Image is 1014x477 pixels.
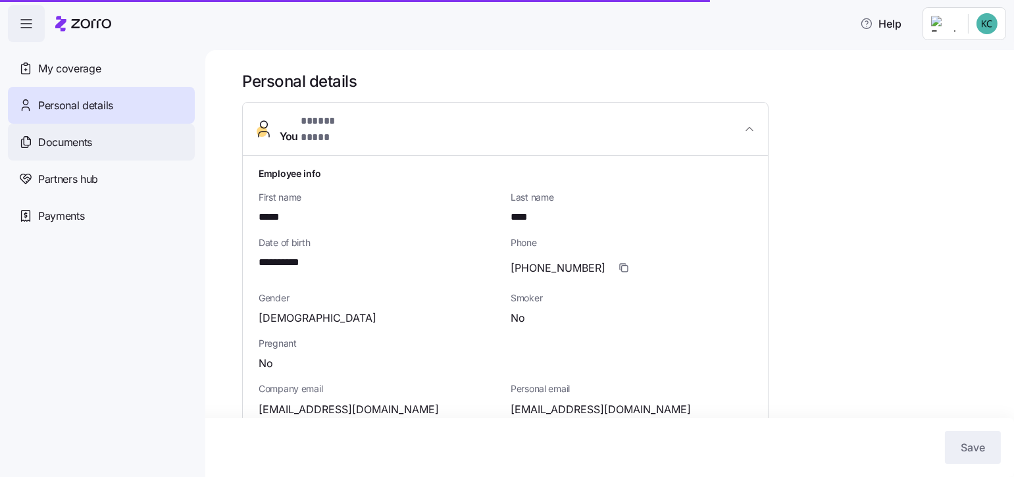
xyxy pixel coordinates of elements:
span: [DEMOGRAPHIC_DATA] [259,310,376,326]
button: Save [945,431,1001,464]
span: Phone [511,236,752,249]
span: Personal details [38,97,113,114]
a: Partners hub [8,161,195,197]
span: Date of birth [259,236,500,249]
h1: Personal details [242,71,996,91]
span: Last name [511,191,752,204]
span: My coverage [38,61,101,77]
a: Personal details [8,87,195,124]
img: c1121e28a5c8381fe0dc3f30f92732fc [976,13,998,34]
span: Partners hub [38,171,98,188]
span: First name [259,191,500,204]
a: My coverage [8,50,195,87]
a: Payments [8,197,195,234]
span: No [259,355,273,372]
span: Company email [259,382,500,395]
span: Save [961,439,985,455]
img: Employer logo [931,16,957,32]
h1: Employee info [259,166,752,180]
span: Smoker [511,291,752,305]
span: Help [860,16,901,32]
span: [PHONE_NUMBER] [511,260,605,276]
span: Personal email [511,382,752,395]
span: Documents [38,134,92,151]
span: [EMAIL_ADDRESS][DOMAIN_NAME] [511,401,691,418]
span: Pregnant [259,337,752,350]
button: Help [849,11,912,37]
span: Payments [38,208,84,224]
span: You [280,113,355,145]
span: No [511,310,525,326]
span: Gender [259,291,500,305]
span: [EMAIL_ADDRESS][DOMAIN_NAME] [259,401,439,418]
a: Documents [8,124,195,161]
